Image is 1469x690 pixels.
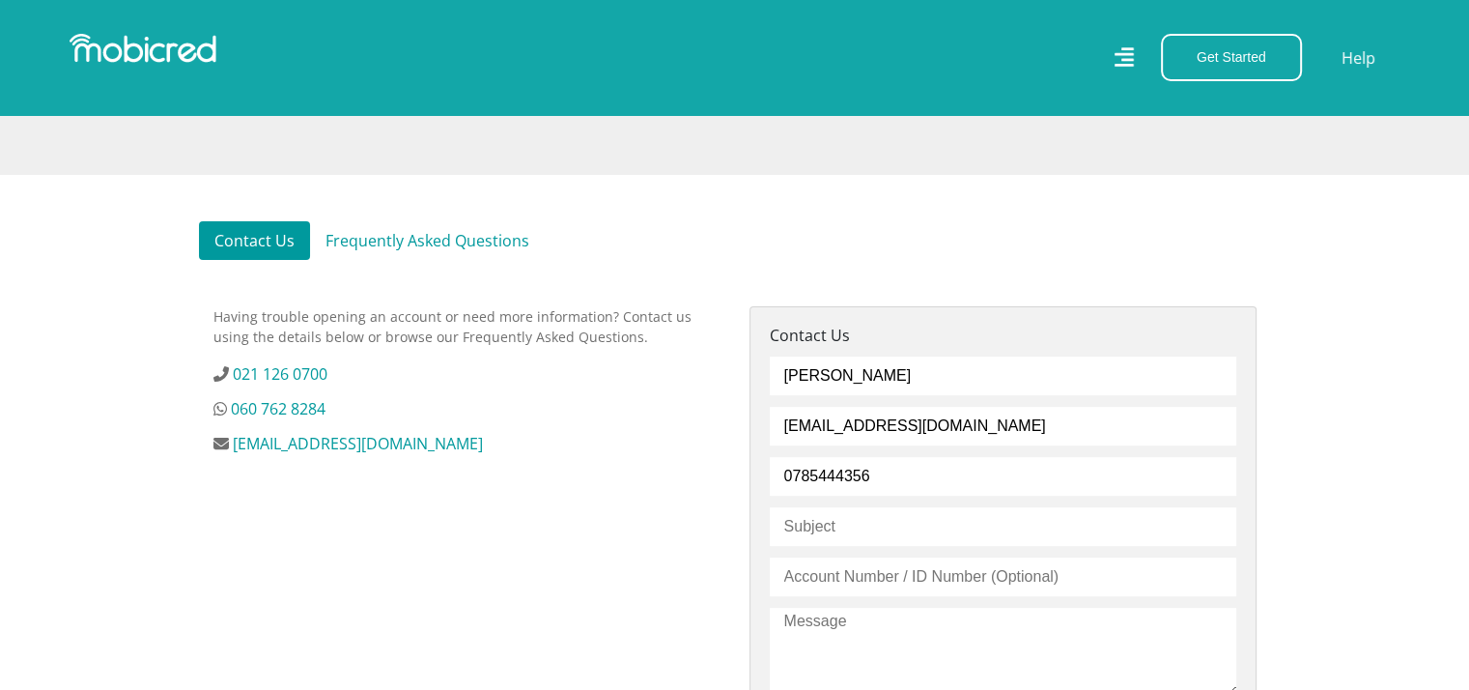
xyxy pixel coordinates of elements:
[770,507,1236,546] input: Subject
[770,407,1236,446] input: Email Address
[233,363,327,385] a: 021 126 0700
[770,558,1236,596] input: Account Number / ID Number (Optional)
[231,398,325,419] a: 060 762 8284
[233,433,483,454] a: [EMAIL_ADDRESS][DOMAIN_NAME]
[1341,45,1376,71] a: Help
[70,34,216,63] img: Mobicred
[199,221,310,260] a: Contact Us
[1161,34,1302,81] button: Get Started
[770,457,1236,496] input: Contact Number
[770,357,1236,395] input: Full Name
[770,327,1236,345] h5: Contact Us
[310,221,545,260] a: Frequently Asked Questions
[213,306,720,347] p: Having trouble opening an account or need more information? Contact us using the details below or...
